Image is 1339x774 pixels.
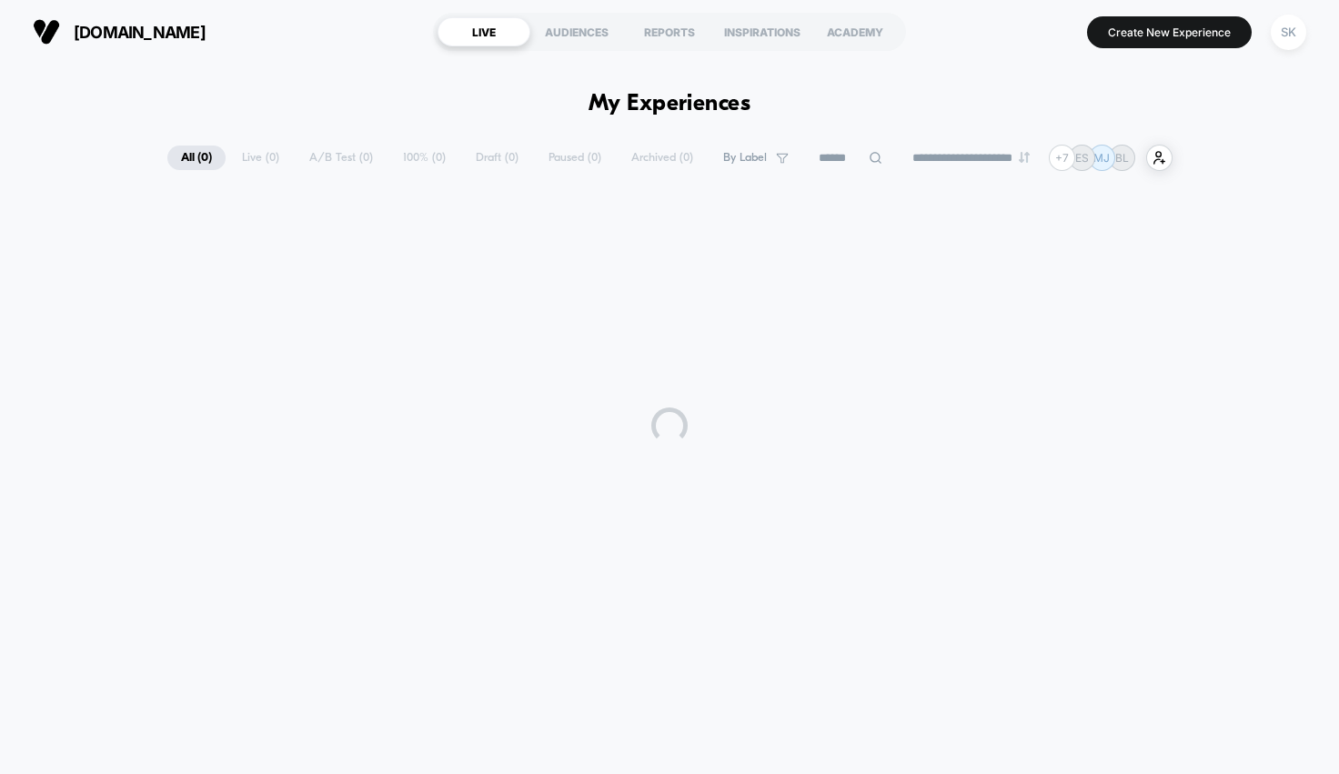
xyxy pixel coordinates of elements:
p: MJ [1093,151,1110,165]
button: SK [1265,14,1312,51]
div: SK [1271,15,1306,50]
div: INSPIRATIONS [716,17,809,46]
p: ES [1075,151,1089,165]
button: Create New Experience [1087,16,1252,48]
div: LIVE [438,17,530,46]
img: Visually logo [33,18,60,45]
span: All ( 0 ) [167,146,226,170]
div: AUDIENCES [530,17,623,46]
div: ACADEMY [809,17,901,46]
span: [DOMAIN_NAME] [74,23,206,42]
span: By Label [723,151,767,165]
div: + 7 [1049,145,1075,171]
div: REPORTS [623,17,716,46]
p: BL [1115,151,1129,165]
button: [DOMAIN_NAME] [27,17,211,46]
img: end [1019,152,1030,163]
h1: My Experiences [589,91,751,117]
